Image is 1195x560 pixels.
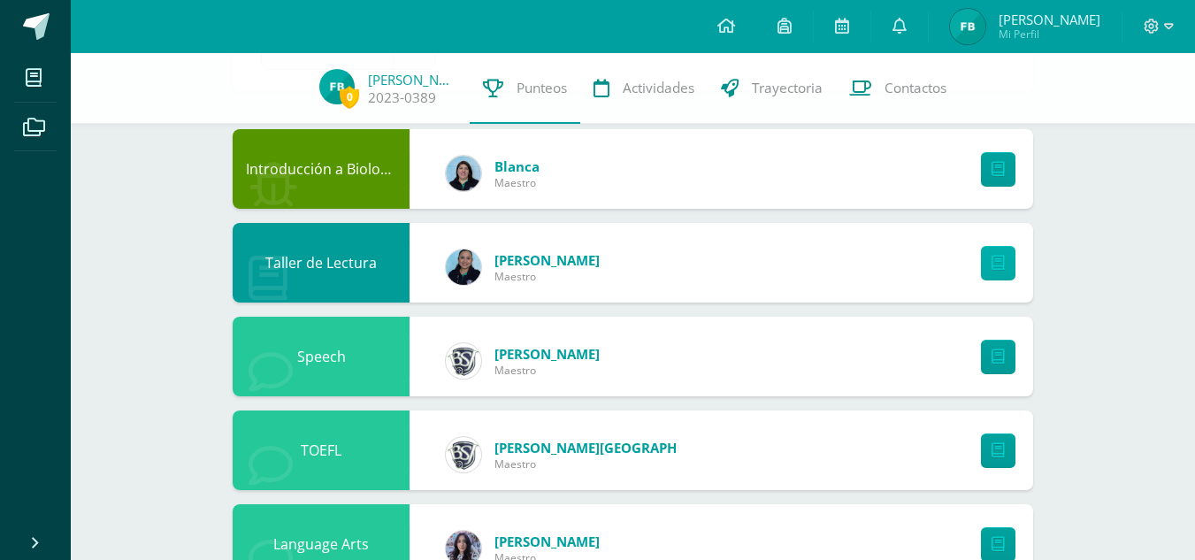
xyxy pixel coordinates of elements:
span: Maestro [494,269,600,284]
span: Trayectoria [752,79,823,97]
a: [PERSON_NAME] [494,533,600,550]
a: Trayectoria [708,53,836,124]
span: Maestro [494,175,540,190]
a: Contactos [836,53,960,124]
a: [PERSON_NAME] [494,345,600,363]
span: Actividades [623,79,694,97]
span: Maestro [494,363,600,378]
div: Taller de Lectura [233,223,410,303]
img: 9587b11a6988a136ca9b298a8eab0d3f.png [446,249,481,285]
span: [PERSON_NAME] [999,11,1100,28]
div: Speech [233,317,410,396]
a: Actividades [580,53,708,124]
img: 4f77dbc6e42657b8d0ce964fb58b13e3.png [319,69,355,104]
a: Punteos [470,53,580,124]
img: 16c3d0cd5e8cae4aecb86a0a5c6f5782.png [446,437,481,472]
img: cf0f0e80ae19a2adee6cb261b32f5f36.png [446,343,481,379]
img: 6df1b4a1ab8e0111982930b53d21c0fa.png [446,156,481,191]
a: [PERSON_NAME] [494,251,600,269]
div: TOEFL [233,410,410,490]
a: [PERSON_NAME][GEOGRAPHIC_DATA] [494,439,707,456]
span: Mi Perfil [999,27,1100,42]
span: Punteos [517,79,567,97]
img: 4f77dbc6e42657b8d0ce964fb58b13e3.png [950,9,985,44]
span: 0 [340,86,359,108]
div: Introducción a Biología [233,129,410,209]
a: 2023-0389 [368,88,436,107]
a: [PERSON_NAME] [368,71,456,88]
span: Maestro [494,456,707,472]
span: Contactos [885,79,946,97]
a: Blanca [494,157,540,175]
